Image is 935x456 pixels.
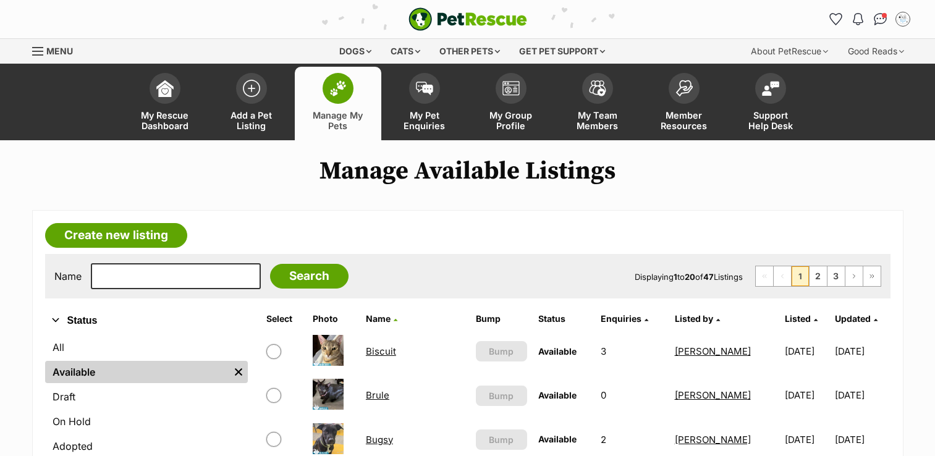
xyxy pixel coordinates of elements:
[476,341,527,361] button: Bump
[408,7,527,31] a: PetRescue
[675,313,720,324] a: Listed by
[762,81,779,96] img: help-desk-icon-fdf02630f3aa405de69fd3d07c3f3aa587a6932b1a1747fa1d2bba05be0121f9.svg
[329,80,347,96] img: manage-my-pets-icon-02211641906a0b7f246fdf0571729dbe1e7629f14944591b6c1af311fb30b64b.svg
[848,9,868,29] button: Notifications
[122,67,208,140] a: My Rescue Dashboard
[601,313,648,324] a: Enquiries
[366,345,396,357] a: Biscuit
[756,266,773,286] span: First page
[46,46,73,56] span: Menu
[366,313,391,324] span: Name
[471,309,532,329] th: Bump
[137,110,193,131] span: My Rescue Dashboard
[845,266,863,286] a: Next page
[554,67,641,140] a: My Team Members
[675,80,693,96] img: member-resources-icon-8e73f808a243e03378d46382f2149f9095a855e16c252ad45f914b54edf8863c.svg
[792,266,809,286] span: Page 1
[656,110,712,131] span: Member Resources
[538,390,577,400] span: Available
[54,271,82,282] label: Name
[489,345,514,358] span: Bump
[331,39,380,64] div: Dogs
[366,389,389,401] a: Brule
[596,374,669,416] td: 0
[785,313,818,324] a: Listed
[533,309,594,329] th: Status
[675,313,713,324] span: Listed by
[774,266,791,286] span: Previous page
[589,80,606,96] img: team-members-icon-5396bd8760b3fe7c0b43da4ab00e1e3bb1a5d9ba89233759b79545d2d3fc5d0d.svg
[853,13,863,25] img: notifications-46538b983faf8c2785f20acdc204bb7945ddae34d4c08c2a6579f10ce5e182be.svg
[839,39,913,64] div: Good Reads
[675,345,751,357] a: [PERSON_NAME]
[382,39,429,64] div: Cats
[510,39,614,64] div: Get pet support
[489,389,514,402] span: Bump
[703,272,714,282] strong: 47
[538,434,577,444] span: Available
[635,272,743,282] span: Displaying to of Listings
[45,313,248,329] button: Status
[780,374,834,416] td: [DATE]
[835,313,871,324] span: Updated
[483,110,539,131] span: My Group Profile
[295,67,381,140] a: Manage My Pets
[45,223,187,248] a: Create new listing
[156,80,174,97] img: dashboard-icon-eb2f2d2d3e046f16d808141f083e7271f6b2e854fb5c12c21221c1fb7104beca.svg
[835,330,889,373] td: [DATE]
[785,313,811,324] span: Listed
[308,309,360,329] th: Photo
[261,309,307,329] th: Select
[381,67,468,140] a: My Pet Enquiries
[810,266,827,286] a: Page 2
[570,110,625,131] span: My Team Members
[675,434,751,445] a: [PERSON_NAME]
[270,264,349,289] input: Search
[780,330,834,373] td: [DATE]
[538,346,577,357] span: Available
[601,313,641,324] span: translation missing: en.admin.listings.index.attributes.enquiries
[863,266,881,286] a: Last page
[431,39,509,64] div: Other pets
[32,39,82,61] a: Menu
[208,67,295,140] a: Add a Pet Listing
[45,336,248,358] a: All
[755,266,881,287] nav: Pagination
[416,82,433,95] img: pet-enquiries-icon-7e3ad2cf08bfb03b45e93fb7055b45f3efa6380592205ae92323e6603595dc1f.svg
[826,9,913,29] ul: Account quick links
[893,9,913,29] button: My account
[826,9,846,29] a: Favourites
[641,67,727,140] a: Member Resources
[224,110,279,131] span: Add a Pet Listing
[871,9,891,29] a: Conversations
[596,330,669,373] td: 3
[45,410,248,433] a: On Hold
[408,7,527,31] img: logo-e224e6f780fb5917bec1dbf3a21bbac754714ae5b6737aabdf751b685950b380.svg
[45,361,229,383] a: Available
[674,272,677,282] strong: 1
[685,272,695,282] strong: 20
[874,13,887,25] img: chat-41dd97257d64d25036548639549fe6c8038ab92f7586957e7f3b1b290dea8141.svg
[310,110,366,131] span: Manage My Pets
[229,361,248,383] a: Remove filter
[476,386,527,406] button: Bump
[743,110,798,131] span: Support Help Desk
[742,39,837,64] div: About PetRescue
[675,389,751,401] a: [PERSON_NAME]
[502,81,520,96] img: group-profile-icon-3fa3cf56718a62981997c0bc7e787c4b2cf8bcc04b72c1350f741eb67cf2f40e.svg
[727,67,814,140] a: Support Help Desk
[397,110,452,131] span: My Pet Enquiries
[489,433,514,446] span: Bump
[366,313,397,324] a: Name
[468,67,554,140] a: My Group Profile
[476,429,527,450] button: Bump
[835,374,889,416] td: [DATE]
[366,434,393,445] a: Bugsy
[897,13,909,25] img: Denise Bettany profile pic
[827,266,845,286] a: Page 3
[243,80,260,97] img: add-pet-listing-icon-0afa8454b4691262ce3f59096e99ab1cd57d4a30225e0717b998d2c9b9846f56.svg
[45,386,248,408] a: Draft
[835,313,878,324] a: Updated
